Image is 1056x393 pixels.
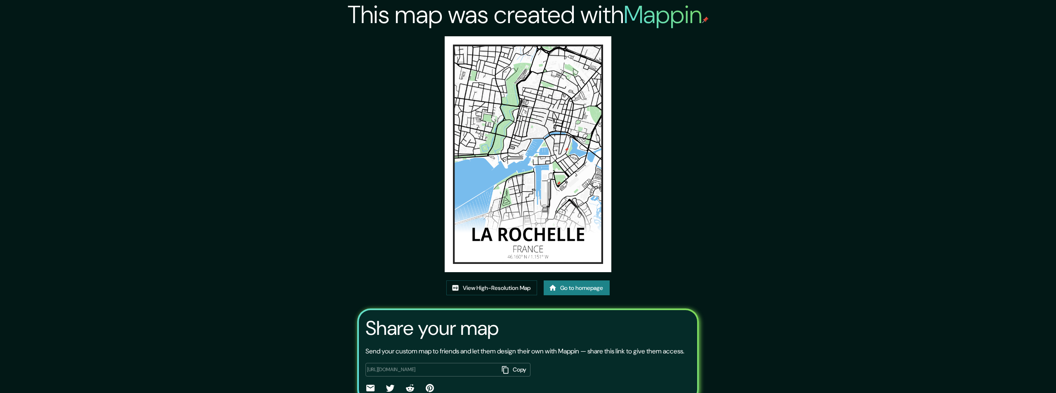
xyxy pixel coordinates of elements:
[498,363,530,377] button: Copy
[544,280,610,296] a: Go to homepage
[446,280,537,296] a: View High-Resolution Map
[445,36,611,272] img: created-map
[365,317,499,340] h3: Share your map
[365,346,684,356] p: Send your custom map to friends and let them design their own with Mappin — share this link to gi...
[702,16,709,23] img: mappin-pin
